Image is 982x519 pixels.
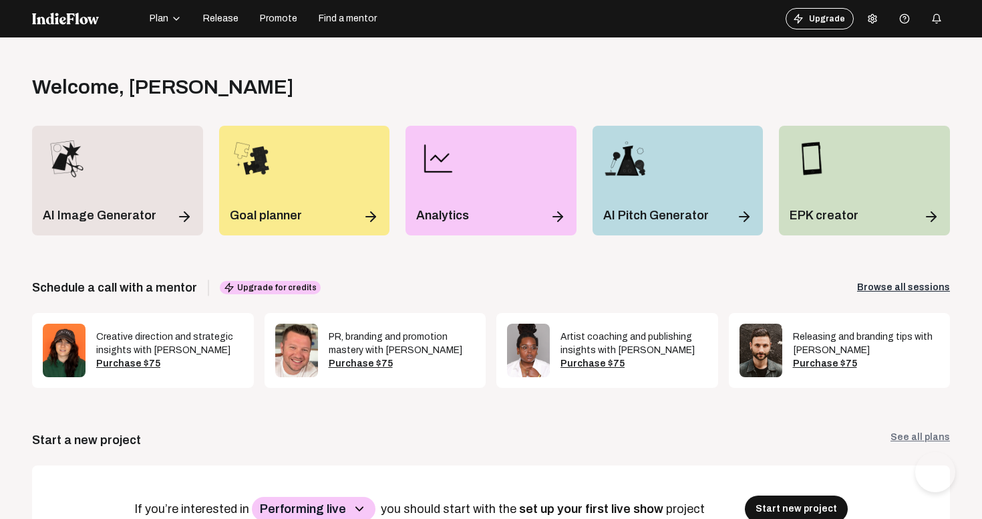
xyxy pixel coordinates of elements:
[329,330,476,357] div: PR, branding and promotion mastery with [PERSON_NAME]
[43,136,87,181] img: merch_designer_icon.png
[142,8,190,29] button: Plan
[96,330,243,357] div: Creative direction and strategic insights with [PERSON_NAME]
[203,12,238,25] span: Release
[260,12,297,25] span: Promote
[603,136,647,181] img: pitch_wizard_icon.png
[43,206,156,225] p: AI Image Generator
[560,330,707,357] div: Artist coaching and publishing insights with [PERSON_NAME]
[790,136,834,181] img: epk_icon.png
[519,502,666,516] span: set up your first live show
[195,8,247,29] button: Release
[230,136,274,181] img: goal_planner_icon.png
[32,278,197,297] span: Schedule a call with a mentor
[416,206,469,225] p: Analytics
[32,13,99,25] img: indieflow-logo-white.svg
[150,12,168,25] span: Plan
[786,8,854,29] button: Upgrade
[329,357,476,371] div: Purchase $75
[381,502,519,516] span: you should start with the
[96,357,243,371] div: Purchase $75
[230,206,302,225] p: Goal planner
[793,330,940,357] div: Releasing and branding tips with [PERSON_NAME]
[890,431,950,449] a: See all plans
[32,431,141,449] div: Start a new project
[252,8,305,29] button: Promote
[416,136,460,181] img: line-chart.png
[790,206,858,225] p: EPK creator
[793,357,940,371] div: Purchase $75
[311,8,385,29] button: Find a mentor
[220,281,321,294] span: Upgrade for credits
[560,357,707,371] div: Purchase $75
[857,281,950,294] a: Browse all sessions
[134,502,252,516] span: If you’re interested in
[915,452,955,492] iframe: Toggle Customer Support
[666,502,707,516] span: project
[319,12,377,25] span: Find a mentor
[603,206,709,225] p: AI Pitch Generator
[32,75,294,99] div: Welcome
[119,76,294,98] span: , [PERSON_NAME]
